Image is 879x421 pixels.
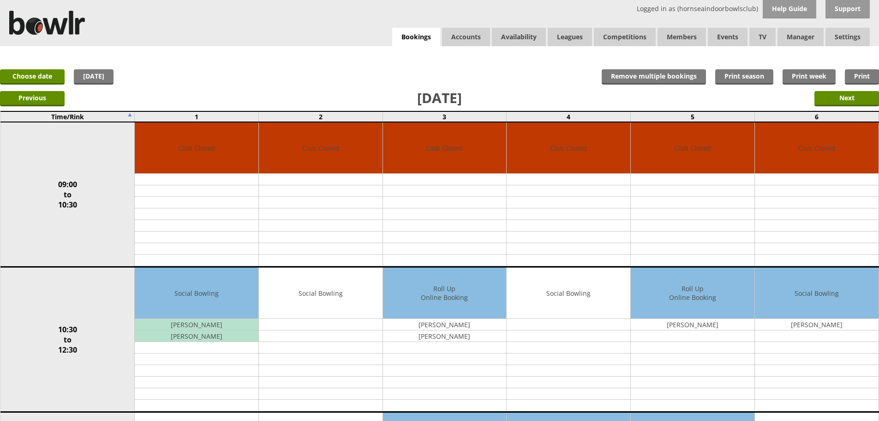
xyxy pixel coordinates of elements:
[383,319,507,330] td: [PERSON_NAME]
[777,28,824,46] span: Manager
[602,69,706,85] input: Remove multiple bookings
[135,122,258,174] td: Club Closed
[507,111,631,122] td: 4
[749,28,776,46] span: TV
[383,111,507,122] td: 3
[258,111,383,122] td: 2
[74,69,114,85] a: [DATE]
[0,111,135,122] td: Time/Rink
[658,28,706,46] span: Members
[259,122,383,174] td: Club Closed
[507,122,630,174] td: Club Closed
[715,69,773,85] a: Print season
[135,111,259,122] td: 1
[783,69,836,85] a: Print week
[631,111,755,122] td: 5
[442,28,490,46] span: Accounts
[383,268,507,319] td: Roll Up Online Booking
[135,330,258,342] td: [PERSON_NAME]
[631,268,754,319] td: Roll Up Online Booking
[135,268,258,319] td: Social Bowling
[507,268,630,319] td: Social Bowling
[845,69,879,85] a: Print
[135,319,258,330] td: [PERSON_NAME]
[594,28,656,46] a: Competitions
[825,28,870,46] span: Settings
[0,122,135,267] td: 09:00 to 10:30
[755,122,879,174] td: Club Closed
[631,319,754,330] td: [PERSON_NAME]
[708,28,747,46] a: Events
[259,268,383,319] td: Social Bowling
[0,267,135,412] td: 10:30 to 12:30
[631,122,754,174] td: Club Closed
[383,330,507,342] td: [PERSON_NAME]
[755,268,879,319] td: Social Bowling
[814,91,879,106] input: Next
[754,111,879,122] td: 6
[383,122,507,174] td: Club Closed
[392,28,440,47] a: Bookings
[548,28,592,46] a: Leagues
[492,28,546,46] a: Availability
[755,319,879,330] td: [PERSON_NAME]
